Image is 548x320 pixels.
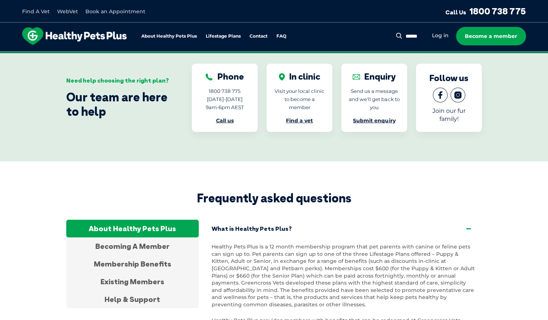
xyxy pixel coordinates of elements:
a: Find a vet [286,117,313,124]
span: Call Us [445,8,466,16]
div: Help & Support [66,291,199,308]
div: Becoming A Member [66,237,199,255]
span: 9am-6pm AEST [205,104,244,110]
a: FAQ [276,34,286,39]
p: Join our fur family! [423,107,474,123]
span: 1800 738 775 [209,88,241,94]
img: In clinic [279,73,285,81]
a: WebVet [57,8,78,15]
a: Book an Appointment [85,8,145,15]
div: About Healthy Pets Plus [66,220,199,237]
div: Our team are here to help [66,90,170,118]
span: Proactive, preventative wellness program designed to keep your pet healthier and happier for longer [137,52,411,58]
div: In clinic [279,71,320,82]
img: Enquiry [353,73,360,81]
img: Phone [205,73,213,81]
span: Send us a message and we'll get back to you [349,88,399,110]
button: Search [395,32,404,39]
span: Visit your local clinic to become a member [275,88,325,110]
a: Log in [432,32,449,39]
div: Membership Benefits [66,255,199,273]
a: What is Healthy Pets Plus? [206,220,482,238]
div: Enquiry [353,71,396,82]
a: Find A Vet [22,8,50,15]
div: Phone [205,71,244,82]
a: About Healthy Pets Plus [141,34,197,39]
a: Submit enquiry [353,117,395,124]
p: Healthy Pets Plus is a 12 month membership program that pet parents with canine or feline pets ca... [212,243,477,308]
div: Existing Members [66,273,199,291]
span: [DATE]-[DATE] [207,96,243,102]
a: Call Us1800 738 775 [445,6,526,17]
a: Lifestage Plans [206,34,241,39]
h2: Frequently asked questions [66,191,482,205]
img: hpp-logo [22,27,127,45]
a: Call us [216,117,233,124]
div: Follow us [429,73,469,83]
a: Become a member [456,27,526,45]
div: Need help choosing the right plan? [66,77,170,84]
a: Contact [250,34,268,39]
